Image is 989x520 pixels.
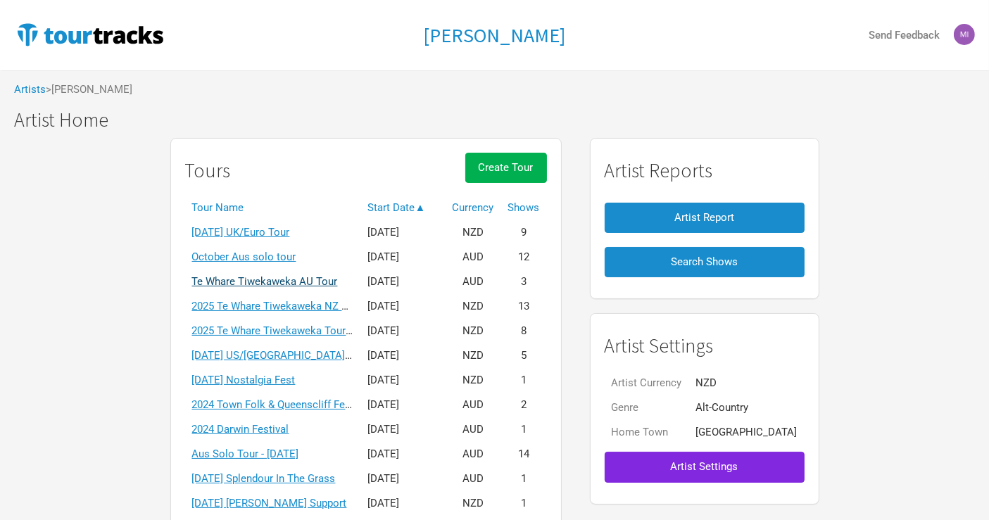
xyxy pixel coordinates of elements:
td: NZD [446,343,501,368]
td: AUD [446,269,501,294]
td: [DATE] [361,294,446,319]
button: Search Shows [605,247,805,277]
td: 8 [501,319,547,343]
a: [DATE] US/[GEOGRAPHIC_DATA] solo tour [192,349,391,362]
h1: Tours [185,160,231,182]
button: Artist Report [605,203,805,233]
td: [GEOGRAPHIC_DATA] [689,420,805,445]
a: Artist Report [605,196,805,240]
td: [DATE] [361,220,446,245]
td: [DATE] [361,467,446,491]
td: 13 [501,294,547,319]
th: Currency [446,196,501,220]
td: [DATE] [361,393,446,417]
a: [PERSON_NAME] [424,25,566,46]
td: [DATE] [361,319,446,343]
strong: Send Feedback [869,29,940,42]
td: 5 [501,343,547,368]
td: [DATE] [361,491,446,516]
td: NZD [446,220,501,245]
a: 2024 Darwin Festival [192,423,289,436]
td: AUD [446,393,501,417]
a: Create Tour [465,153,547,196]
td: NZD [446,319,501,343]
a: [DATE] UK/Euro Tour [192,226,290,239]
td: NZD [446,368,501,393]
a: [DATE] Nostalgia Fest [192,374,296,386]
td: 1 [501,417,547,442]
h1: Artist Reports [605,160,805,182]
td: Home Town [605,420,689,445]
a: [DATE] Splendour In The Grass [192,472,336,485]
h1: Artist Settings [605,335,805,357]
td: Alt-Country [689,395,805,420]
h1: [PERSON_NAME] [424,23,566,48]
a: Te Whare Tiwekaweka AU Tour [192,275,338,288]
span: Create Tour [479,161,534,174]
td: NZD [446,491,501,516]
img: mikel [954,24,975,45]
a: Artists [14,83,46,96]
td: Artist Currency [605,371,689,395]
td: 3 [501,269,547,294]
a: October Aus solo tour [192,251,296,263]
a: 2025 Te Whare Tiwekaweka NZ Tour [192,300,363,312]
span: Search Shows [671,255,738,268]
button: Artist Settings [605,452,805,482]
a: Artist Settings [605,445,805,489]
span: Artist Settings [671,460,738,473]
td: NZD [446,294,501,319]
td: 9 [501,220,547,245]
td: 2 [501,393,547,417]
td: 1 [501,467,547,491]
td: [DATE] [361,343,446,368]
button: Create Tour [465,153,547,183]
h1: Artist Home [14,109,989,131]
td: AUD [446,467,501,491]
td: [DATE] [361,417,446,442]
span: ▲ [415,201,426,214]
span: > [PERSON_NAME] [46,84,132,95]
td: Genre [605,395,689,420]
td: 1 [501,491,547,516]
td: 1 [501,368,547,393]
a: Aus Solo Tour - [DATE] [192,448,299,460]
th: Shows [501,196,547,220]
td: AUD [446,245,501,269]
a: 2024 Town Folk & Queenscliff Festivals [192,398,377,411]
span: Artist Report [674,211,734,224]
td: [DATE] [361,245,446,269]
td: NZD [689,371,805,395]
th: Tour Name [185,196,361,220]
td: 14 [501,442,547,467]
th: Start Date [361,196,446,220]
a: Search Shows [605,240,805,284]
td: [DATE] [361,442,446,467]
td: AUD [446,417,501,442]
td: AUD [446,442,501,467]
td: [DATE] [361,368,446,393]
a: [DATE] [PERSON_NAME] Support [192,497,347,509]
img: TourTracks [14,20,166,49]
td: 12 [501,245,547,269]
a: 2025 Te Whare Tiwekaweka Tour - [GEOGRAPHIC_DATA]/[GEOGRAPHIC_DATA] [192,324,562,337]
td: [DATE] [361,269,446,294]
